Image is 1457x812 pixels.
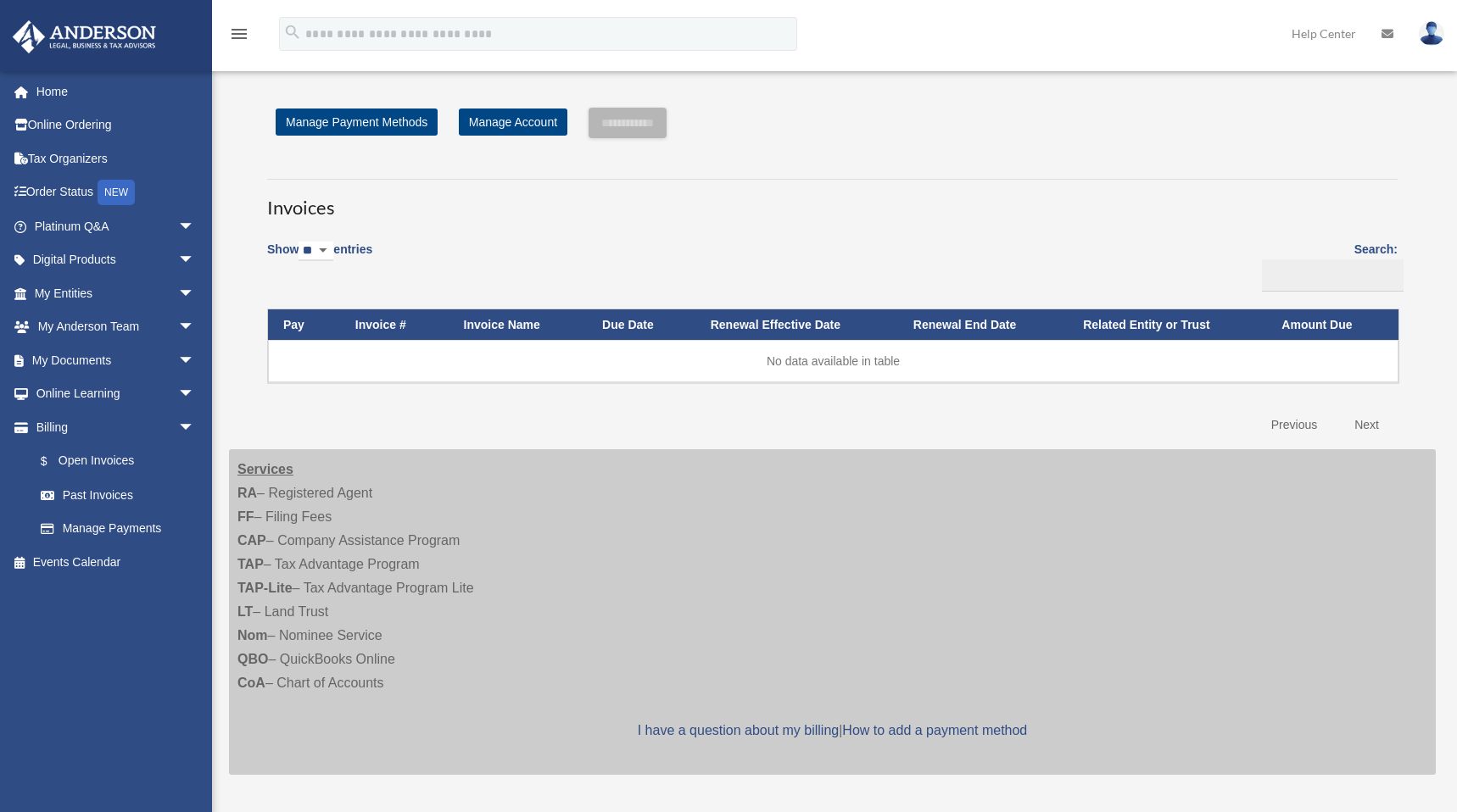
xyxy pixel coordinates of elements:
[1259,408,1330,442] a: Previous
[178,276,212,311] span: arrow_drop_down
[50,451,59,472] span: $
[299,242,333,261] select: Showentries
[237,486,257,500] strong: RA
[8,20,161,53] img: Anderson Advisors Platinum Portal
[237,628,268,642] strong: Nom
[276,108,438,136] a: Manage Payment Methods
[842,723,1027,737] a: How to add a payment method
[24,512,212,546] a: Manage Payments
[1342,408,1392,442] a: Next
[12,343,221,377] a: My Documentsarrow_drop_down
[267,179,1398,221] h3: Invoices
[1419,21,1444,46] img: User Pic
[178,243,212,278] span: arrow_drop_down
[340,309,449,341] th: Invoice #: activate to sort column ascending
[12,209,221,243] a: Platinum Q&Aarrow_drop_down
[12,310,221,344] a: My Anderson Teamarrow_drop_down
[12,545,221,579] a: Events Calendar
[1266,309,1398,341] th: Amount Due: activate to sort column ascending
[268,340,1398,382] td: No data available in table
[178,343,212,378] span: arrow_drop_down
[12,142,221,175] a: Tax Organizers
[24,478,212,512] a: Past Invoices
[12,175,221,210] a: Order StatusNEW
[1256,239,1398,292] label: Search:
[237,604,253,619] strong: LT
[178,209,212,244] span: arrow_drop_down
[237,719,1427,742] p: |
[237,462,293,476] strong: Services
[229,24,249,44] i: menu
[1262,259,1404,292] input: Search:
[459,108,567,136] a: Manage Account
[237,557,264,571] strong: TAP
[267,239,372,278] label: Show entries
[178,310,212,345] span: arrow_drop_down
[268,309,340,341] th: Pay: activate to sort column descending
[24,444,204,479] a: $Open Invoices
[12,108,221,142] a: Online Ordering
[587,309,695,341] th: Due Date: activate to sort column ascending
[12,377,221,411] a: Online Learningarrow_drop_down
[237,581,293,595] strong: TAP-Lite
[178,377,212,412] span: arrow_drop_down
[237,509,254,524] strong: FF
[12,75,221,108] a: Home
[638,723,839,737] a: I have a question about my billing
[237,676,265,690] strong: CoA
[178,410,212,445] span: arrow_drop_down
[98,180,135,205] div: NEW
[1068,309,1266,341] th: Related Entity or Trust: activate to sort column ascending
[237,533,266,548] strong: CAP
[695,309,898,341] th: Renewal Effective Date: activate to sort column ascending
[12,243,221,277] a: Digital Productsarrow_drop_down
[12,276,221,310] a: My Entitiesarrow_drop_down
[229,30,249,44] a: menu
[898,309,1068,341] th: Renewal End Date: activate to sort column ascending
[449,309,588,341] th: Invoice Name: activate to sort column ascending
[229,449,1436,775] div: – Registered Agent – Filing Fees – Company Assistance Program – Tax Advantage Program – Tax Advan...
[237,652,268,666] strong: QBO
[283,23,302,42] i: search
[12,410,212,444] a: Billingarrow_drop_down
